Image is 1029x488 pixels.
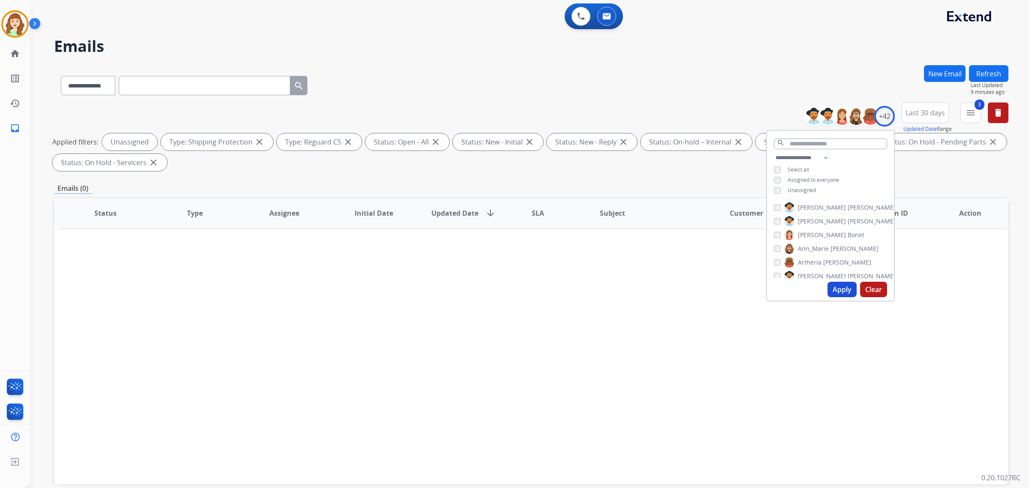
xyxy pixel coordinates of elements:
span: Updated Date [431,208,478,218]
span: [PERSON_NAME] [798,203,846,212]
span: Status [94,208,117,218]
span: Customer [730,208,763,218]
span: [PERSON_NAME] [798,272,846,280]
button: Apply [827,282,857,297]
span: Last 30 days [906,111,945,114]
div: Status: On-hold – Internal [641,133,752,151]
button: Refresh [969,65,1008,82]
mat-icon: search [294,81,304,91]
h2: Emails [54,38,1008,55]
mat-icon: close [254,137,265,147]
mat-icon: menu [966,108,976,118]
div: Status: Open - All [365,133,449,151]
mat-icon: history [10,98,20,108]
div: Status: On-hold - Customer [755,133,873,151]
span: Bonet [848,231,864,239]
div: Type: Shipping Protection [161,133,273,151]
mat-icon: delete [993,108,1003,118]
span: Assignee [269,208,299,218]
p: 0.20.1027RC [981,473,1020,483]
button: Updated Date [903,126,937,133]
img: avatar [3,12,27,36]
mat-icon: close [733,137,743,147]
span: Select all [788,166,809,173]
div: Status: New - Initial [453,133,543,151]
mat-icon: close [430,137,441,147]
div: Type: Reguard CS [277,133,362,151]
span: Ann_Marie [798,244,829,253]
span: Artheria [798,258,821,267]
mat-icon: search [777,139,785,147]
div: +42 [874,106,895,127]
button: Clear [860,282,887,297]
div: Unassigned [102,133,157,151]
span: [PERSON_NAME] [848,203,896,212]
span: Last Updated: [971,82,1008,89]
span: Unassigned [788,187,816,194]
mat-icon: close [343,137,353,147]
span: 3 [975,99,984,110]
p: Emails (0) [54,183,92,194]
span: Subject [600,208,625,218]
span: Assigned to everyone [788,176,839,184]
mat-icon: arrow_downward [485,208,496,218]
button: 3 [960,102,981,123]
span: [PERSON_NAME] [798,217,846,226]
span: Type [187,208,203,218]
span: [PERSON_NAME] [848,272,896,280]
div: Status: On Hold - Pending Parts [876,133,1007,151]
mat-icon: close [524,137,535,147]
p: Applied filters: [52,137,99,147]
span: [PERSON_NAME] [848,217,896,226]
th: Action [919,198,1008,228]
div: Status: New - Reply [547,133,637,151]
span: [PERSON_NAME] [830,244,879,253]
mat-icon: close [148,157,159,168]
span: 9 minutes ago [971,89,1008,96]
button: Last 30 days [902,102,949,123]
div: Status: On Hold - Servicers [52,154,167,171]
span: [PERSON_NAME] [798,231,846,239]
mat-icon: inbox [10,123,20,133]
span: [PERSON_NAME] [823,258,871,267]
span: Initial Date [355,208,393,218]
button: New Email [924,65,966,82]
mat-icon: close [618,137,629,147]
span: SLA [532,208,544,218]
span: Range [903,125,952,133]
mat-icon: home [10,48,20,59]
mat-icon: list_alt [10,73,20,84]
mat-icon: close [988,137,998,147]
